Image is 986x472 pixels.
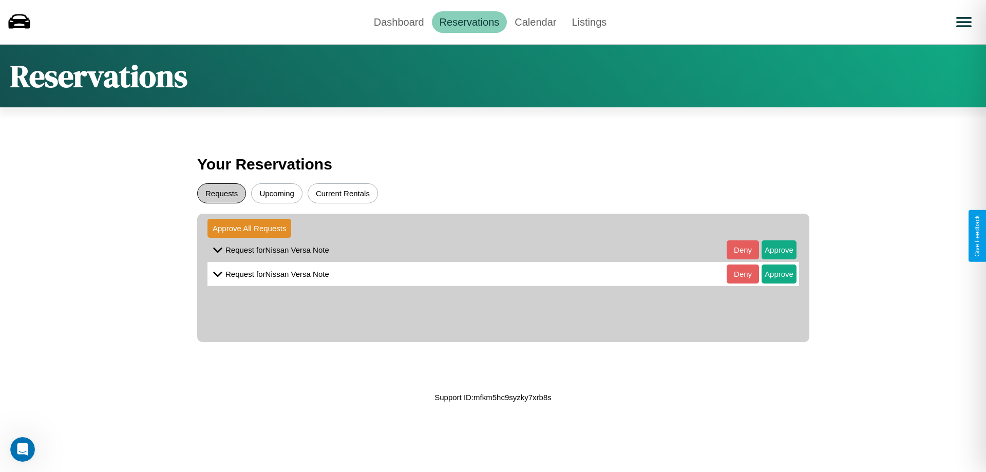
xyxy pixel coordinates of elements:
button: Deny [727,265,759,284]
a: Calendar [507,11,564,33]
button: Requests [197,183,246,203]
a: Dashboard [366,11,432,33]
p: Request for Nissan Versa Note [225,243,329,257]
button: Current Rentals [308,183,378,203]
button: Approve All Requests [207,219,291,238]
button: Upcoming [251,183,302,203]
button: Open menu [950,8,978,36]
button: Approve [762,240,797,259]
button: Approve [762,265,797,284]
div: Give Feedback [974,215,981,257]
iframe: Intercom live chat [10,437,35,462]
p: Support ID: mfkm5hc9syzky7xrb8s [434,390,552,404]
a: Reservations [432,11,507,33]
p: Request for Nissan Versa Note [225,267,329,281]
h3: Your Reservations [197,150,789,178]
a: Listings [564,11,614,33]
button: Deny [727,240,759,259]
h1: Reservations [10,55,187,97]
